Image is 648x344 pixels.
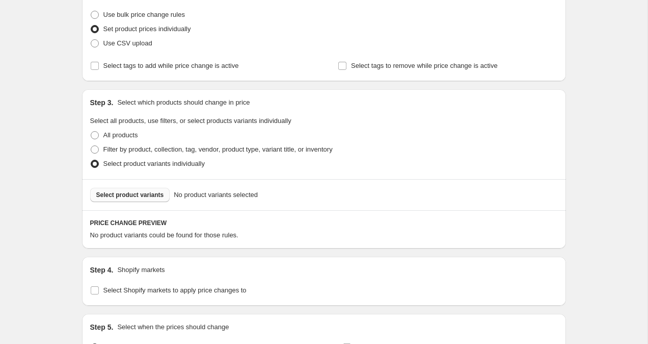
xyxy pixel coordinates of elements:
span: Select Shopify markets to apply price changes to [103,286,247,294]
span: Select tags to add while price change is active [103,62,239,69]
p: Shopify markets [117,265,165,275]
h6: PRICE CHANGE PREVIEW [90,219,558,227]
p: Select when the prices should change [117,322,229,332]
p: Select which products should change in price [117,97,250,108]
span: Filter by product, collection, tag, vendor, product type, variant title, or inventory [103,145,333,153]
span: No product variants selected [174,190,258,200]
span: Select tags to remove while price change is active [351,62,498,69]
span: Use CSV upload [103,39,152,47]
span: All products [103,131,138,139]
span: Set product prices individually [103,25,191,33]
span: Use bulk price change rules [103,11,185,18]
button: Select product variants [90,188,170,202]
span: Select product variants individually [103,160,205,167]
h2: Step 4. [90,265,114,275]
span: Select product variants [96,191,164,199]
span: No product variants could be found for those rules. [90,231,238,239]
h2: Step 5. [90,322,114,332]
h2: Step 3. [90,97,114,108]
span: Select all products, use filters, or select products variants individually [90,117,291,125]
